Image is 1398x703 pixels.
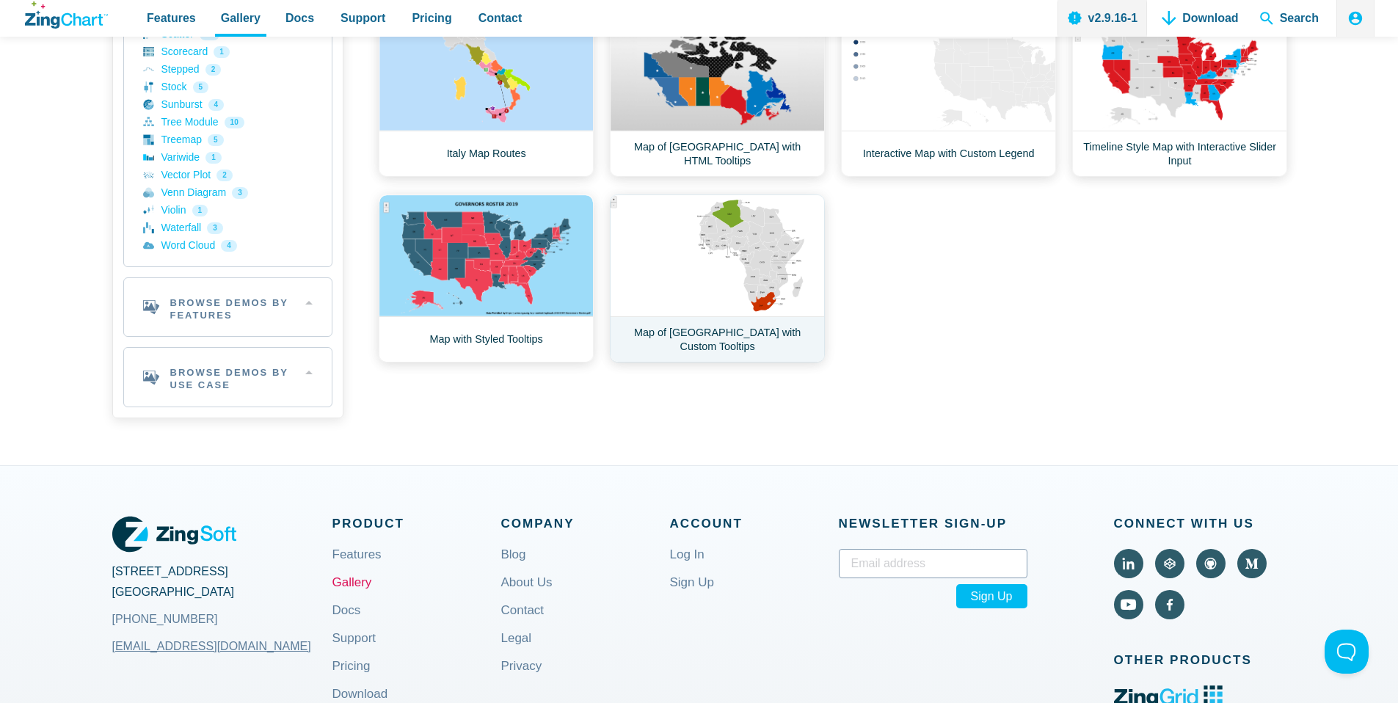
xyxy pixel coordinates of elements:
[412,8,451,28] span: Pricing
[1196,549,1226,578] a: Visit ZingChart on GitHub (external).
[124,278,332,337] h2: Browse Demos By Features
[147,8,196,28] span: Features
[112,629,311,664] a: [EMAIL_ADDRESS][DOMAIN_NAME]
[670,577,714,612] a: Sign Up
[610,9,825,177] a: Map of [GEOGRAPHIC_DATA] with HTML Tooltips
[341,8,385,28] span: Support
[332,605,361,640] a: Docs
[501,660,542,696] a: Privacy
[221,8,261,28] span: Gallery
[670,513,839,534] span: Account
[610,194,825,363] a: Map of [GEOGRAPHIC_DATA] with Custom Tooltips
[332,577,372,612] a: Gallery
[501,513,670,534] span: Company
[1114,649,1286,671] span: Other Products
[1155,549,1184,578] a: Visit ZingChart on CodePen (external).
[956,584,1027,608] span: Sign Up
[1114,590,1143,619] a: Visit ZingChart on YouTube (external).
[124,348,332,407] h2: Browse Demos By Use Case
[1114,549,1143,578] a: Visit ZingChart on LinkedIn (external).
[379,194,594,363] a: Map with Styled Tooltips
[379,9,594,177] a: Italy Map Routes
[841,9,1056,177] a: Interactive Map with Custom Legend
[332,660,371,696] a: Pricing
[1237,549,1267,578] a: Visit ZingChart on Medium (external).
[112,561,332,636] address: [STREET_ADDRESS] [GEOGRAPHIC_DATA]
[332,513,501,534] span: Product
[332,633,376,668] a: Support
[112,513,236,556] a: ZingSoft Logo. Click to visit the ZingSoft site (external).
[501,577,553,612] a: About Us
[112,602,332,637] a: [PHONE_NUMBER]
[478,8,523,28] span: Contact
[1325,630,1369,674] iframe: Toggle Customer Support
[670,549,705,584] a: Log In
[501,549,526,584] a: Blog
[1114,513,1286,534] span: Connect With Us
[1155,590,1184,619] a: Visit ZingChart on Facebook (external).
[1072,9,1287,177] a: Timeline Style Map with Interactive Slider Input
[839,513,1027,534] span: Newsletter Sign‑up
[839,549,1027,578] input: Email address
[501,633,532,668] a: Legal
[332,549,382,584] a: Features
[285,8,314,28] span: Docs
[501,605,545,640] a: Contact
[25,1,108,29] a: ZingChart Logo. Click to return to the homepage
